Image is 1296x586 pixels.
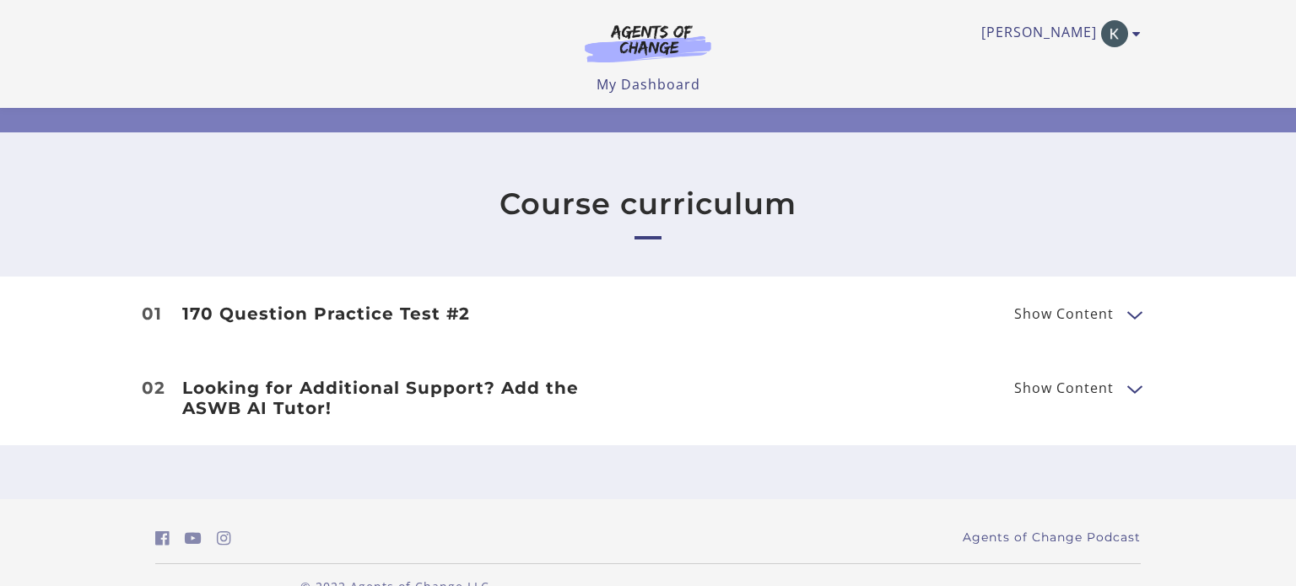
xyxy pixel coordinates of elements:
[1014,381,1114,395] span: Show Content
[963,529,1141,546] a: Agents of Change Podcast
[182,378,628,418] h3: Looking for Additional Support? Add the ASWB AI Tutor!
[597,75,700,94] a: My Dashboard
[567,24,729,62] img: Agents of Change Logo
[185,526,202,551] a: https://www.youtube.com/c/AgentsofChangeTestPrepbyMeaganMitchell (Open in a new window)
[155,526,170,551] a: https://www.facebook.com/groups/aswbtestprep (Open in a new window)
[217,526,231,551] a: https://www.instagram.com/agentsofchangeprep/ (Open in a new window)
[142,305,162,322] span: 01
[182,304,628,324] h3: 170 Question Practice Test #2
[499,186,796,222] h2: Course curriculum
[217,530,231,546] i: https://www.instagram.com/agentsofchangeprep/ (Open in a new window)
[981,20,1132,47] a: Toggle menu
[155,530,170,546] i: https://www.facebook.com/groups/aswbtestprep (Open in a new window)
[1127,378,1141,399] button: Show Content
[1014,307,1114,320] span: Show Content
[142,379,165,396] span: 02
[185,530,202,546] i: https://www.youtube.com/c/AgentsofChangeTestPrepbyMeaganMitchell (Open in a new window)
[1127,304,1141,325] button: Show Content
